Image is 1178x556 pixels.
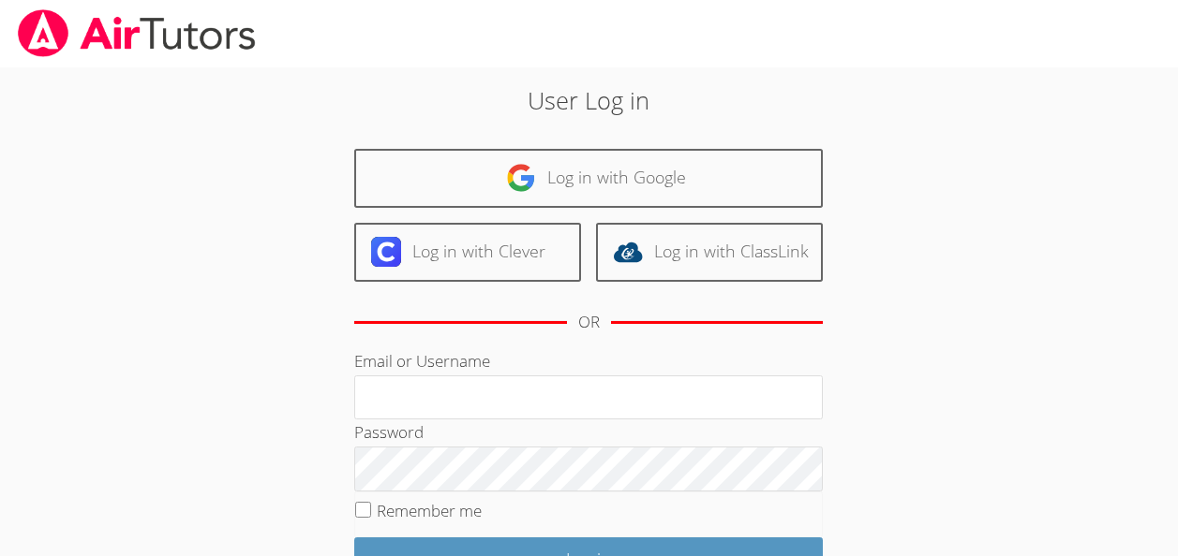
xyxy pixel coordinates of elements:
[371,237,401,267] img: clever-logo-6eab21bc6e7a338710f1a6ff85c0baf02591cd810cc4098c63d3a4b26e2feb20.svg
[271,82,907,118] h2: User Log in
[377,500,482,521] label: Remember me
[354,350,490,372] label: Email or Username
[354,223,581,282] a: Log in with Clever
[354,421,424,443] label: Password
[506,163,536,193] img: google-logo-50288ca7cdecda66e5e0955fdab243c47b7ad437acaf1139b6f446037453330a.svg
[354,149,823,208] a: Log in with Google
[596,223,823,282] a: Log in with ClassLink
[16,9,258,57] img: airtutors_banner-c4298cdbf04f3fff15de1276eac7730deb9818008684d7c2e4769d2f7ddbe033.png
[578,309,600,336] div: OR
[613,237,643,267] img: classlink-logo-d6bb404cc1216ec64c9a2012d9dc4662098be43eaf13dc465df04b49fa7ab582.svg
